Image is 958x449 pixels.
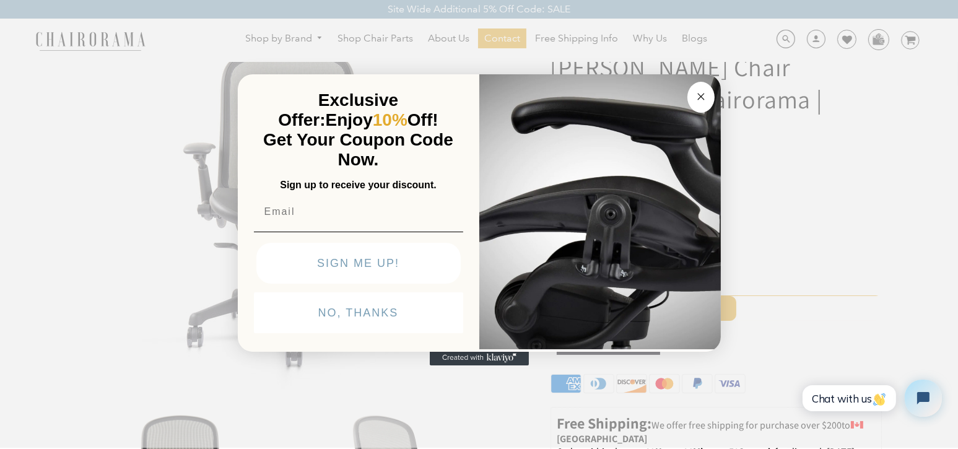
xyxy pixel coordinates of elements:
[254,292,463,333] button: NO, THANKS
[263,130,453,169] span: Get Your Coupon Code Now.
[687,82,715,113] button: Close dialog
[430,351,529,365] a: Created with Klaviyo - opens in a new tab
[479,72,721,349] img: 92d77583-a095-41f6-84e7-858462e0427a.jpeg
[256,243,461,284] button: SIGN ME UP!
[326,110,438,129] span: Enjoy Off!
[254,199,463,224] input: Email
[373,110,407,129] span: 10%
[278,90,398,129] span: Exclusive Offer:
[280,180,436,190] span: Sign up to receive your discount.
[789,369,952,427] iframe: Tidio Chat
